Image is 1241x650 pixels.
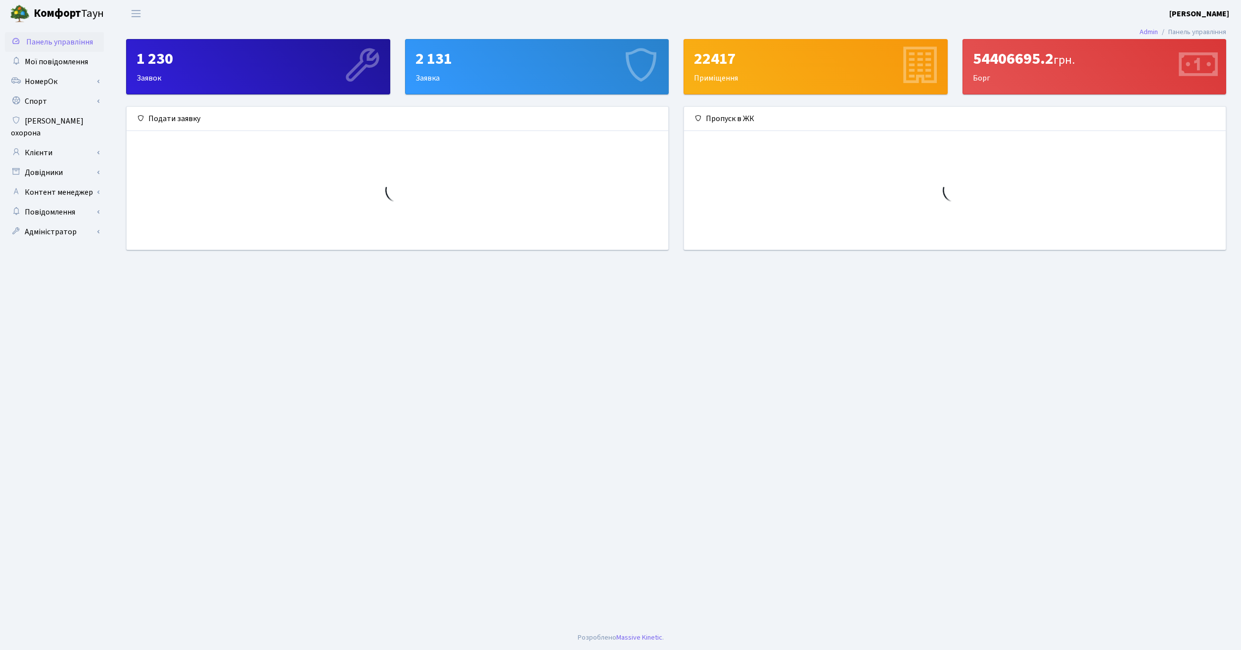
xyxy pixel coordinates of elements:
div: Приміщення [684,40,947,94]
b: [PERSON_NAME] [1169,8,1229,19]
div: Подати заявку [127,107,668,131]
a: 1 230Заявок [126,39,390,94]
button: Переключити навігацію [124,5,148,22]
div: Заявок [127,40,390,94]
span: грн. [1054,51,1075,69]
div: 54406695.2 [973,49,1216,68]
a: Massive Kinetic [616,632,662,643]
a: Повідомлення [5,202,104,222]
a: Панель управління [5,32,104,52]
img: logo.png [10,4,30,24]
div: Борг [963,40,1226,94]
a: Контент менеджер [5,182,104,202]
a: Спорт [5,91,104,111]
span: Панель управління [26,37,93,47]
a: Клієнти [5,143,104,163]
div: Розроблено . [578,632,664,643]
a: [PERSON_NAME] охорона [5,111,104,143]
div: 1 230 [137,49,380,68]
a: Довідники [5,163,104,182]
a: 2 131Заявка [405,39,669,94]
li: Панель управління [1158,27,1226,38]
a: НомерОк [5,72,104,91]
nav: breadcrumb [1125,22,1241,43]
div: Заявка [406,40,669,94]
span: Мої повідомлення [25,56,88,67]
div: Пропуск в ЖК [684,107,1226,131]
div: 22417 [694,49,937,68]
a: Адміністратор [5,222,104,242]
a: Admin [1140,27,1158,37]
a: 22417Приміщення [684,39,948,94]
span: Таун [34,5,104,22]
a: [PERSON_NAME] [1169,8,1229,20]
a: Мої повідомлення [5,52,104,72]
b: Комфорт [34,5,81,21]
div: 2 131 [415,49,659,68]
